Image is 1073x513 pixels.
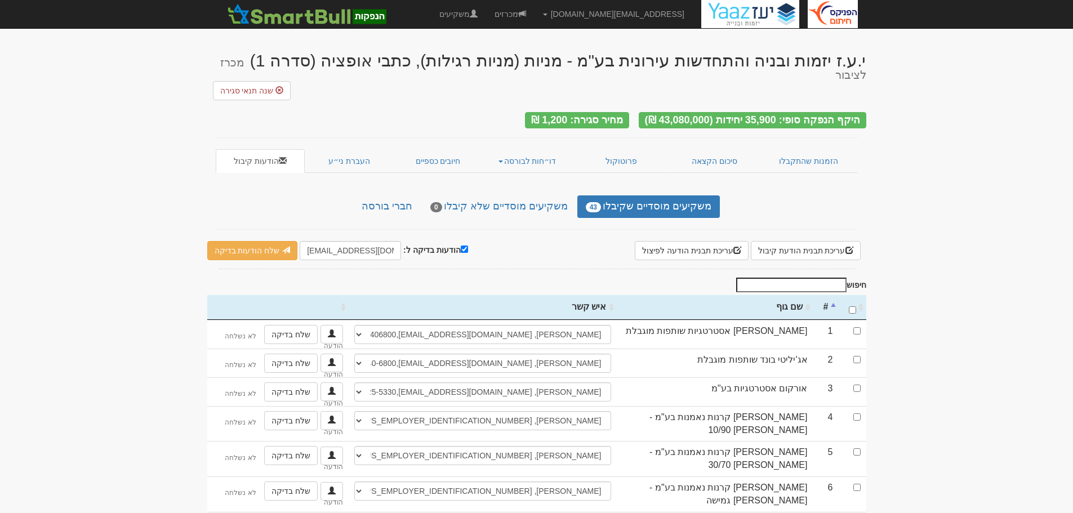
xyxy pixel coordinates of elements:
[207,295,349,320] th: : activate to sort column ascending
[617,320,813,349] td: [PERSON_NAME] אסטרטגיות שותפות מוגבלת
[813,295,839,320] th: #: activate to sort column descending
[264,354,318,373] a: שלח בדיקה
[264,446,318,465] a: שלח בדיקה
[225,454,342,471] sub: לא נשלחה הודעה
[225,332,342,350] sub: לא נשלחה הודעה
[586,202,601,212] span: 43
[394,149,482,173] a: חיובים כספיים
[225,418,342,436] sub: לא נשלחה הודעה
[813,320,839,349] td: 1
[422,195,576,218] a: משקיעים מוסדיים שלא קיבלו0
[577,195,720,218] a: משקיעים מוסדיים שקיבלו43
[225,390,342,407] sub: לא נשלחה הודעה
[213,81,291,100] button: שנה תנאי סגירה
[813,441,839,476] td: 5
[207,51,866,81] div: י.ע.ז יזמות ובניה והתחדשות עירונית בע"מ - מניות (מניות רגילות), כתבי אופציה (סדרה 1)
[220,56,866,81] small: מכרז לציבור
[639,112,866,128] div: היקף הנפקה סופי: 35,900 יחידות (43,080,000 ₪)
[813,406,839,441] td: 4
[349,295,617,320] th: איש קשר: activate to sort column ascending
[813,377,839,406] td: 3
[305,149,394,173] a: העברת ני״ע
[732,278,866,292] label: חיפוש
[461,246,468,253] input: הודעות בדיקה ל:
[760,149,858,173] a: הזמנות שהתקבלו
[813,476,839,512] td: 6
[813,349,839,377] td: 2
[617,441,813,476] td: [PERSON_NAME] קרנות נאמנות בע"מ - [PERSON_NAME] 30/70
[207,241,298,260] a: שלח הודעות בדיקה
[736,278,847,292] input: חיפוש
[669,149,760,173] a: סיכום הקצאה
[617,295,813,320] th: שם גוף: activate to sort column ascending
[353,195,421,218] a: חברי בורסה
[225,361,342,378] sub: לא נשלחה הודעה
[617,476,813,512] td: [PERSON_NAME] קרנות נאמנות בע"מ - [PERSON_NAME] גמישה
[525,112,629,128] div: מחיר סגירה: 1,200 ₪
[264,325,318,344] a: שלח בדיקה
[430,202,442,212] span: 0
[220,86,274,95] span: שנה תנאי סגירה
[403,243,468,256] label: הודעות בדיקה ל:
[224,3,390,25] img: SmartBull Logo
[482,149,573,173] a: דו״חות לבורסה
[573,149,670,173] a: פרוטוקול
[839,295,866,320] th: : activate to sort column ascending
[225,489,342,506] sub: לא נשלחה הודעה
[751,241,861,260] button: עריכת תבנית הודעת קיבול
[264,411,318,430] a: שלח בדיקה
[617,406,813,441] td: [PERSON_NAME] קרנות נאמנות בע"מ - [PERSON_NAME] 10/90
[264,382,318,402] a: שלח בדיקה
[617,349,813,377] td: אג'יליטי בונד שותפות מוגבלת
[216,149,305,173] a: הודעות קיבול
[264,481,318,501] a: שלח בדיקה
[635,241,749,260] button: עריכת תבנית הודעה לפיצול
[617,377,813,406] td: אורקום אסטרטגיות בע"מ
